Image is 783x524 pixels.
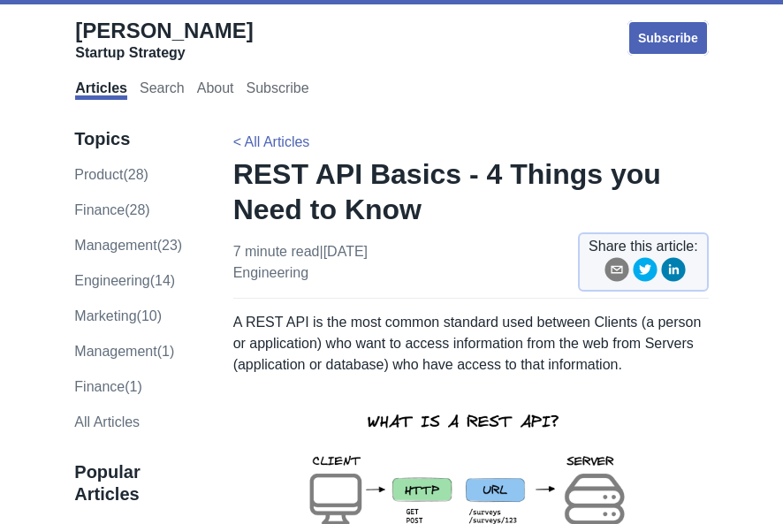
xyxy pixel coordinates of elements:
a: marketing(10) [74,308,162,323]
a: Articles [75,80,127,100]
p: 7 minute read | [DATE] [233,241,368,284]
a: All Articles [74,414,140,429]
a: product(28) [74,167,148,182]
a: management(23) [74,238,182,253]
a: Management(1) [74,344,174,359]
a: engineering(14) [74,273,175,288]
h3: Popular Articles [74,461,195,505]
a: Subscribe [627,20,709,56]
a: < All Articles [233,134,310,149]
a: About [197,80,234,100]
button: twitter [633,257,658,288]
a: [PERSON_NAME]Startup Strategy [75,18,253,62]
a: Search [140,80,185,100]
button: linkedin [661,257,686,288]
p: A REST API is the most common standard used between Clients (a person or application) who want to... [233,312,709,376]
a: Subscribe [247,80,309,100]
span: [PERSON_NAME] [75,19,253,42]
a: finance(28) [74,202,149,217]
h3: Topics [74,128,195,150]
button: email [604,257,629,288]
div: Startup Strategy [75,44,253,62]
a: engineering [233,265,308,280]
h1: REST API Basics - 4 Things you Need to Know [233,156,709,227]
a: Finance(1) [74,379,141,394]
span: Share this article: [589,236,698,257]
